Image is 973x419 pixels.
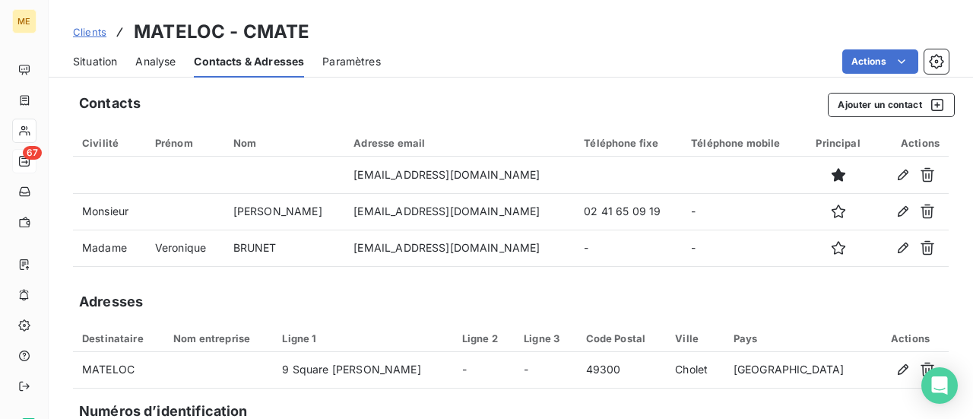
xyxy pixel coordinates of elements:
[575,230,682,266] td: -
[79,93,141,114] h5: Contacts
[575,193,682,230] td: 02 41 65 09 19
[23,146,42,160] span: 67
[881,332,940,344] div: Actions
[282,332,443,344] div: Ligne 1
[344,157,575,193] td: [EMAIL_ADDRESS][DOMAIN_NAME]
[173,332,264,344] div: Nom entreprise
[586,332,658,344] div: Code Postal
[524,332,567,344] div: Ligne 3
[353,137,566,149] div: Adresse email
[73,193,146,230] td: Monsieur
[322,54,381,69] span: Paramètres
[224,193,345,230] td: [PERSON_NAME]
[73,26,106,38] span: Clients
[682,193,803,230] td: -
[135,54,176,69] span: Analyse
[344,230,575,266] td: [EMAIL_ADDRESS][DOMAIN_NAME]
[921,367,958,404] div: Open Intercom Messenger
[675,332,715,344] div: Ville
[82,332,155,344] div: Destinataire
[515,352,576,389] td: -
[828,93,955,117] button: Ajouter un contact
[146,230,224,266] td: Veronique
[273,352,452,389] td: 9 Square [PERSON_NAME]
[224,230,345,266] td: BRUNET
[842,49,918,74] button: Actions
[462,332,506,344] div: Ligne 2
[344,193,575,230] td: [EMAIL_ADDRESS][DOMAIN_NAME]
[682,230,803,266] td: -
[453,352,515,389] td: -
[233,137,336,149] div: Nom
[12,9,36,33] div: ME
[82,137,137,149] div: Civilité
[724,352,872,389] td: [GEOGRAPHIC_DATA]
[73,352,164,389] td: MATELOC
[73,230,146,266] td: Madame
[666,352,724,389] td: Cholet
[194,54,304,69] span: Contacts & Adresses
[584,137,673,149] div: Téléphone fixe
[577,352,667,389] td: 49300
[691,137,794,149] div: Téléphone mobile
[155,137,215,149] div: Prénom
[73,24,106,40] a: Clients
[812,137,864,149] div: Principal
[134,18,309,46] h3: MATELOC - CMATE
[734,332,863,344] div: Pays
[79,291,143,313] h5: Adresses
[73,54,117,69] span: Situation
[883,137,940,149] div: Actions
